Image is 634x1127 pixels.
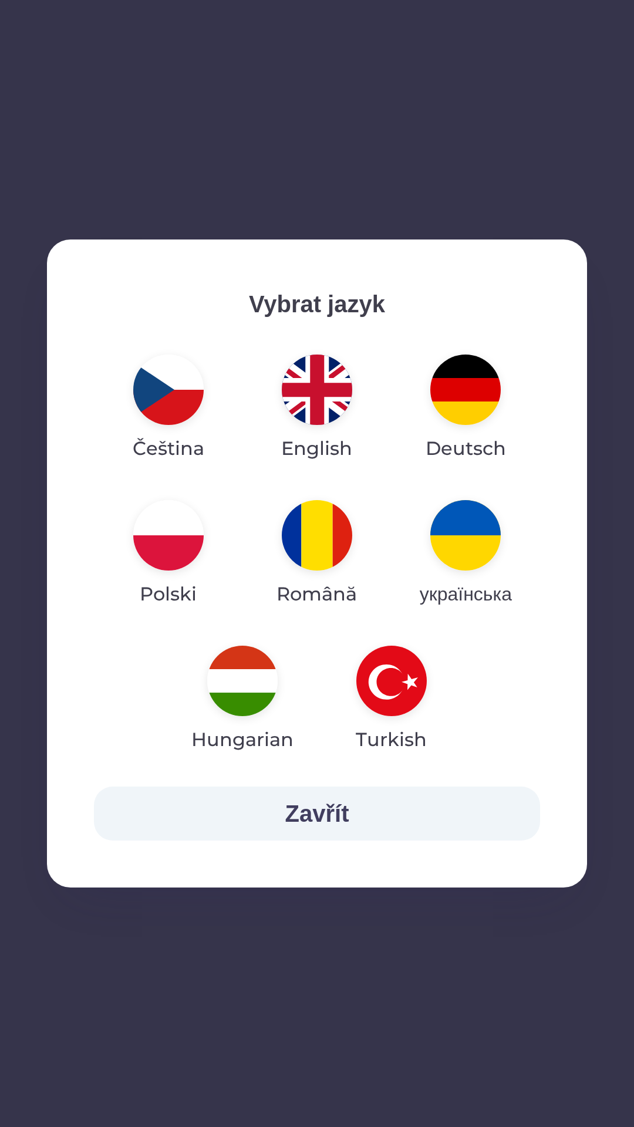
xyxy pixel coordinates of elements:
p: Română [276,580,357,608]
button: English [253,345,380,472]
button: Hungarian [168,636,317,763]
p: Čeština [133,434,204,463]
button: Čeština [104,345,232,472]
img: uk flag [430,500,501,571]
p: Hungarian [191,726,294,754]
button: українська [392,491,540,618]
button: Română [248,491,385,618]
button: Deutsch [397,345,534,472]
img: de flag [430,355,501,425]
p: English [281,434,352,463]
img: en flag [282,355,352,425]
p: українська [420,580,512,608]
button: Zavřít [94,787,540,841]
img: tr flag [356,646,427,716]
button: Polski [105,491,232,618]
img: hu flag [207,646,278,716]
p: Turkish [356,726,427,754]
img: pl flag [133,500,204,571]
img: cs flag [133,355,204,425]
p: Vybrat jazyk [94,286,540,322]
p: Polski [140,580,197,608]
button: Turkish [328,636,455,763]
img: ro flag [282,500,352,571]
p: Deutsch [426,434,506,463]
